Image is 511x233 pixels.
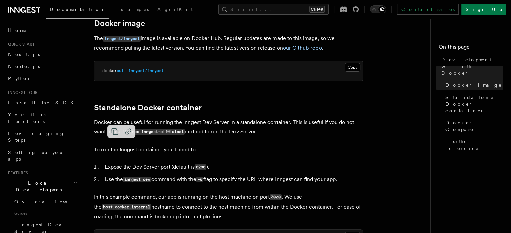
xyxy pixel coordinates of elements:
[195,164,206,170] code: 8288
[445,138,503,152] span: Further reference
[109,2,153,18] a: Examples
[370,5,386,13] button: Toggle dark mode
[309,6,325,13] kbd: Ctrl+K
[8,64,40,69] span: Node.js
[345,63,360,72] button: Copy
[94,118,363,137] p: Docker can be useful for running the Inngest Dev Server in a standalone container. This is useful...
[128,68,164,73] span: inngest/inngest
[461,4,506,15] a: Sign Up
[94,145,363,154] p: To run the Inngest container, you'll need to:
[103,162,363,172] li: Expose the Dev Server port (default is ).
[5,177,79,196] button: Local Development
[12,196,79,208] a: Overview
[8,100,78,105] span: Install the SDK
[5,180,73,193] span: Local Development
[102,204,151,210] code: host.docker.internal
[397,4,459,15] a: Contact sales
[439,43,503,54] h4: On this page
[8,52,40,57] span: Next.js
[103,36,141,42] code: inngest/inngest
[5,60,79,72] a: Node.js
[102,68,117,73] span: docker
[196,177,203,182] code: -u
[123,177,151,182] code: inngest dev
[443,135,503,154] a: Further reference
[443,117,503,135] a: Docker Compose
[157,7,193,12] span: AgentKit
[50,7,105,12] span: Documentation
[5,109,79,127] a: Your first Functions
[8,131,65,143] span: Leveraging Steps
[5,127,79,146] a: Leveraging Steps
[117,68,126,73] span: pull
[153,2,197,18] a: AgentKit
[270,194,282,200] code: 3000
[8,76,33,81] span: Python
[14,199,84,205] span: Overview
[8,150,66,162] span: Setting up your app
[131,129,185,135] code: npx inngest-cli@latest
[8,27,27,34] span: Home
[94,34,363,53] p: The image is available on Docker Hub. Regular updates are made to this image, so we recommend pul...
[5,48,79,60] a: Next.js
[283,45,322,51] a: our Github repo
[441,56,503,76] span: Development with Docker
[94,19,145,28] a: Docker image
[103,175,363,184] li: Use the command with the flag to specify the URL where Inngest can find your app.
[5,90,38,95] span: Inngest tour
[443,91,503,117] a: Standalone Docker container
[12,208,79,219] span: Guides
[8,112,48,124] span: Your first Functions
[439,54,503,79] a: Development with Docker
[5,42,35,47] span: Quick start
[5,72,79,84] a: Python
[445,119,503,133] span: Docker Compose
[445,82,502,89] span: Docker image
[46,2,109,19] a: Documentation
[218,4,329,15] button: Search...Ctrl+K
[445,94,503,114] span: Standalone Docker container
[443,79,503,91] a: Docker image
[113,7,149,12] span: Examples
[5,170,28,176] span: Features
[5,97,79,109] a: Install the SDK
[94,103,202,112] a: Standalone Docker container
[103,35,141,41] a: inngest/inngest
[5,24,79,36] a: Home
[5,146,79,165] a: Setting up your app
[94,192,363,221] p: In this example command, our app is running on the host machine on port . We use the hostname to ...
